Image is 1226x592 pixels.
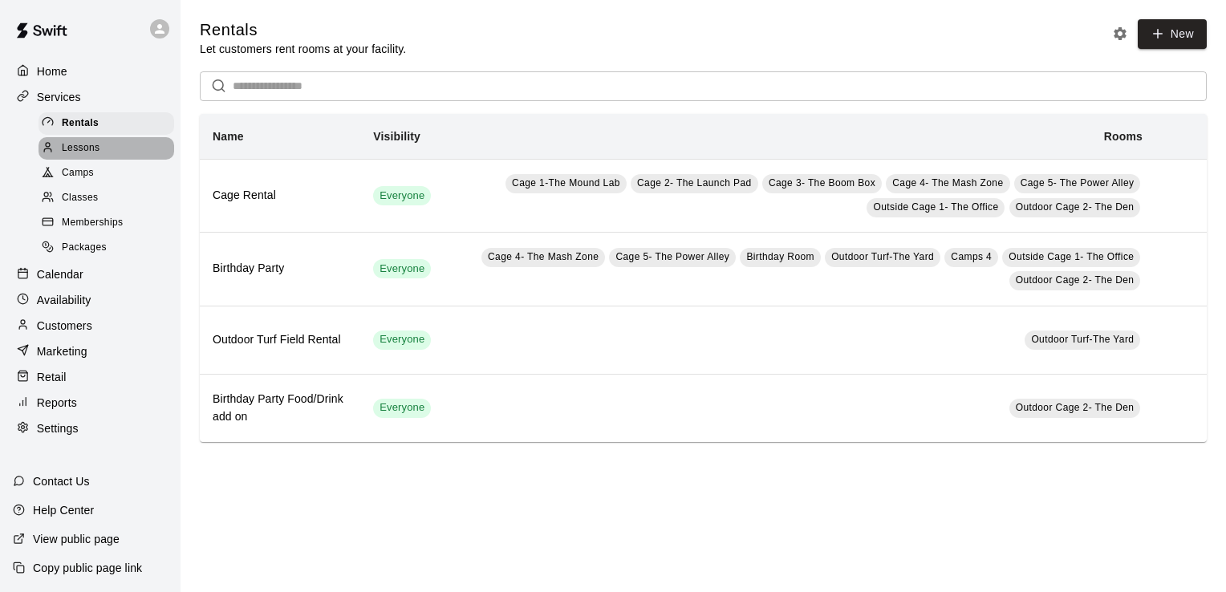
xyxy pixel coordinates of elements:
[373,330,431,350] div: This service is visible to all of your customers
[39,162,174,184] div: Camps
[13,339,168,363] a: Marketing
[39,211,181,236] a: Memberships
[13,59,168,83] a: Home
[373,262,431,277] span: Everyone
[1021,177,1135,189] span: Cage 5- The Power Alley
[615,251,729,262] span: Cage 5- The Power Alley
[200,41,406,57] p: Let customers rent rooms at your facility.
[13,391,168,415] a: Reports
[37,266,83,282] p: Calendar
[33,502,94,518] p: Help Center
[39,111,181,136] a: Rentals
[37,292,91,308] p: Availability
[62,240,107,256] span: Packages
[746,251,814,262] span: Birthday Room
[33,560,142,576] p: Copy public page link
[62,190,98,206] span: Classes
[39,136,181,160] a: Lessons
[33,473,90,489] p: Contact Us
[39,137,174,160] div: Lessons
[37,318,92,334] p: Customers
[1016,274,1135,286] span: Outdoor Cage 2- The Den
[512,177,620,189] span: Cage 1-The Mound Lab
[373,399,431,418] div: This service is visible to all of your customers
[37,63,67,79] p: Home
[13,262,168,286] a: Calendar
[39,187,174,209] div: Classes
[39,237,174,259] div: Packages
[213,391,347,426] h6: Birthday Party Food/Drink add on
[200,114,1207,442] table: simple table
[13,288,168,312] a: Availability
[39,236,181,261] a: Packages
[62,215,123,231] span: Memberships
[13,314,168,338] a: Customers
[1104,130,1143,143] b: Rooms
[1009,251,1134,262] span: Outside Cage 1- The Office
[62,116,99,132] span: Rentals
[373,186,431,205] div: This service is visible to all of your customers
[37,420,79,436] p: Settings
[1016,201,1135,213] span: Outdoor Cage 2- The Den
[13,85,168,109] a: Services
[1138,19,1207,49] a: New
[37,395,77,411] p: Reports
[488,251,599,262] span: Cage 4- The Mash Zone
[213,260,347,278] h6: Birthday Party
[951,251,992,262] span: Camps 4
[1108,22,1132,46] button: Rental settings
[213,130,244,143] b: Name
[39,112,174,135] div: Rentals
[62,140,100,156] span: Lessons
[62,165,94,181] span: Camps
[13,416,168,440] a: Settings
[1016,402,1135,413] span: Outdoor Cage 2- The Den
[373,332,431,347] span: Everyone
[373,189,431,204] span: Everyone
[769,177,875,189] span: Cage 3- The Boom Box
[37,369,67,385] p: Retail
[831,251,934,262] span: Outdoor Turf-The Yard
[373,400,431,416] span: Everyone
[637,177,752,189] span: Cage 2- The Launch Pad
[39,212,174,234] div: Memberships
[373,130,420,143] b: Visibility
[373,259,431,278] div: This service is visible to all of your customers
[873,201,998,213] span: Outside Cage 1- The Office
[213,187,347,205] h6: Cage Rental
[1031,334,1134,345] span: Outdoor Turf-The Yard
[37,89,81,105] p: Services
[892,177,1003,189] span: Cage 4- The Mash Zone
[37,343,87,359] p: Marketing
[33,531,120,547] p: View public page
[213,331,347,349] h6: Outdoor Turf Field Rental
[13,365,168,389] a: Retail
[200,19,406,41] h5: Rentals
[39,186,181,211] a: Classes
[39,161,181,186] a: Camps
